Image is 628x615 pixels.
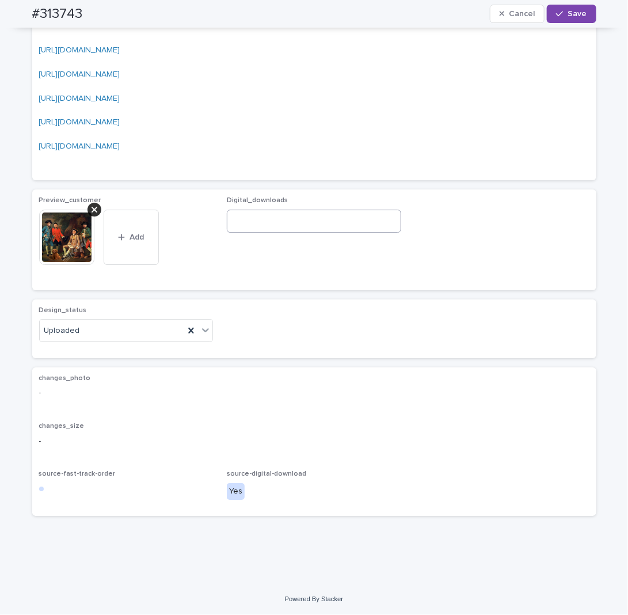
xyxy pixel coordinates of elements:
[227,470,306,477] span: source-digital-download
[39,142,120,150] a: [URL][DOMAIN_NAME]
[39,387,589,399] p: -
[32,6,83,22] h2: #313743
[509,10,535,18] span: Cancel
[130,233,144,241] span: Add
[227,483,245,500] div: Yes
[39,375,91,382] span: changes_photo
[39,307,87,314] span: Design_status
[227,197,288,204] span: Digital_downloads
[44,325,80,337] span: Uploaded
[39,423,85,430] span: changes_size
[39,435,589,447] p: -
[104,210,159,265] button: Add
[39,118,120,126] a: [URL][DOMAIN_NAME]
[39,470,116,477] span: source-fast-track-order
[490,5,545,23] button: Cancel
[39,94,120,102] a: [URL][DOMAIN_NAME]
[39,197,101,204] span: Preview_customer
[285,595,343,602] a: Powered By Stacker
[39,46,120,54] a: [URL][DOMAIN_NAME]
[547,5,596,23] button: Save
[39,70,120,78] a: [URL][DOMAIN_NAME]
[568,10,587,18] span: Save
